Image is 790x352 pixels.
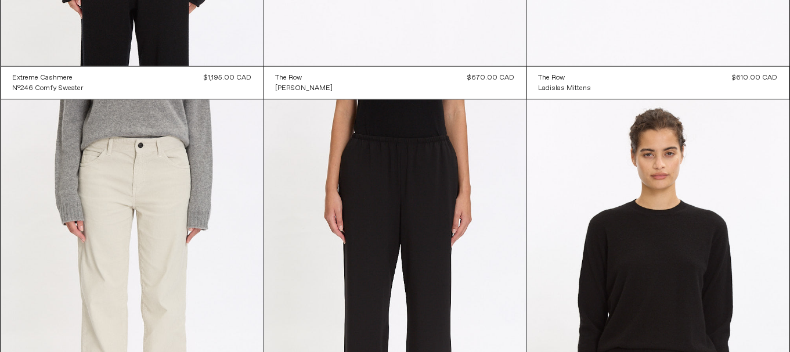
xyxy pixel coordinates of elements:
a: Extreme Cashmere [13,73,84,83]
div: The Row [276,73,302,83]
div: $670.00 CAD [468,73,515,83]
a: The Row [276,73,333,83]
a: N°246 Comfy Sweater [13,83,84,94]
div: $610.00 CAD [733,73,778,83]
a: Ladislas Mittens [539,83,591,94]
div: Ladislas Mittens [539,84,591,94]
div: N°246 Comfy Sweater [13,84,84,94]
div: $1,195.00 CAD [204,73,252,83]
a: [PERSON_NAME] [276,83,333,94]
div: Extreme Cashmere [13,73,73,83]
div: The Row [539,73,565,83]
div: [PERSON_NAME] [276,84,333,94]
a: The Row [539,73,591,83]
